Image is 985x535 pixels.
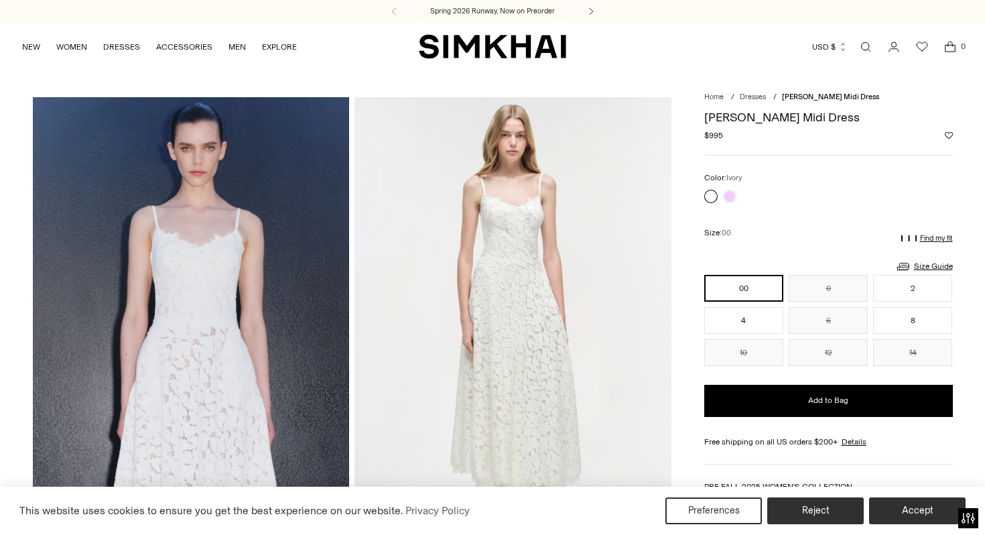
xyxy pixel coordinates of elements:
button: Add to Wishlist [945,131,953,139]
button: 0 [789,275,868,302]
button: 00 [704,275,783,302]
h1: [PERSON_NAME] Midi Dress [704,111,953,123]
label: Size: [704,227,731,239]
a: PRE FALL 2025 WOMEN'S COLLECTION [704,482,852,491]
button: 6 [789,307,868,334]
div: / [731,92,734,103]
button: 4 [704,307,783,334]
a: EXPLORE [262,32,297,62]
a: Open search modal [852,34,879,60]
button: 14 [873,339,952,366]
span: 0 [957,40,969,52]
div: Free shipping on all US orders $200+ [704,436,953,448]
iframe: Sign Up via Text for Offers [11,484,135,524]
button: 8 [873,307,952,334]
button: 10 [704,339,783,366]
button: Accept [869,497,966,524]
span: $995 [704,129,723,141]
button: Preferences [665,497,762,524]
a: Home [704,93,724,101]
span: Add to Bag [808,395,848,406]
a: Wishlist [909,34,935,60]
a: ACCESSORIES [156,32,212,62]
a: SIMKHAI [419,34,566,60]
a: Details [842,436,866,448]
a: DRESSES [103,32,140,62]
span: [PERSON_NAME] Midi Dress [782,93,879,101]
span: Ivory [726,174,742,182]
label: Color: [704,172,742,184]
nav: breadcrumbs [704,92,953,103]
a: Spring 2026 Runway, Now on Preorder [430,6,555,17]
a: Dresses [740,93,766,101]
a: Privacy Policy (opens in a new tab) [403,501,472,521]
a: WOMEN [56,32,87,62]
a: MEN [228,32,246,62]
button: USD $ [812,32,848,62]
button: 2 [873,275,952,302]
span: 00 [722,229,731,237]
a: Size Guide [895,258,953,275]
button: Reject [767,497,864,524]
button: Add to Bag [704,385,953,417]
button: 12 [789,339,868,366]
span: This website uses cookies to ensure you get the best experience on our website. [19,504,403,517]
a: Open cart modal [937,34,964,60]
a: NEW [22,32,40,62]
a: Go to the account page [880,34,907,60]
div: / [773,92,777,103]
